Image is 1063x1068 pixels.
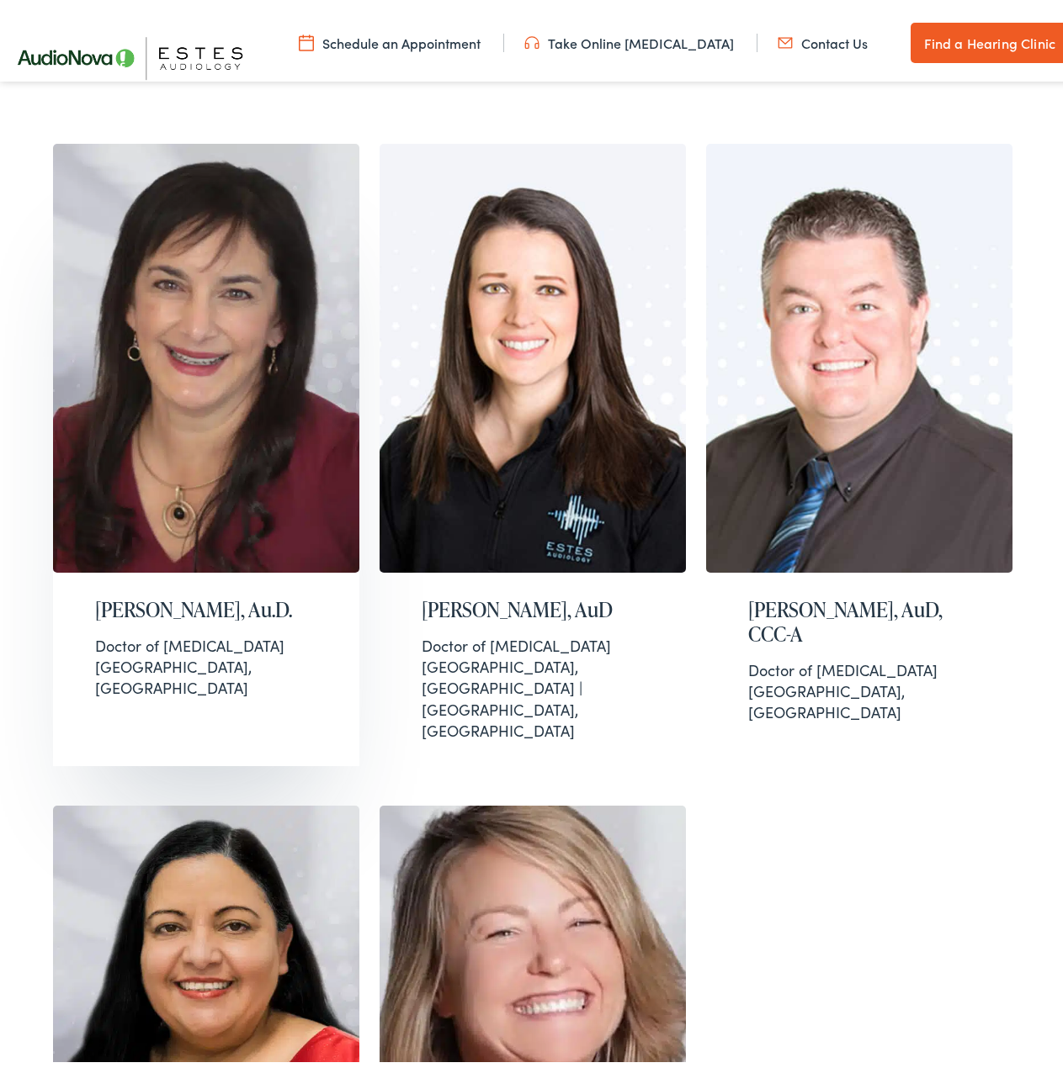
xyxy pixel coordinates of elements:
a: Contact Us [778,28,868,46]
h2: [PERSON_NAME], AuD, CCC-A [748,592,970,641]
a: Take Online [MEDICAL_DATA] [524,28,734,46]
img: utility icon [778,28,793,46]
h2: [PERSON_NAME], AuD [422,592,644,616]
a: Schedule an Appointment [299,28,481,46]
img: utility icon [299,28,314,46]
a: [PERSON_NAME], AuD Doctor of [MEDICAL_DATA][GEOGRAPHIC_DATA], [GEOGRAPHIC_DATA] | [GEOGRAPHIC_DAT... [380,138,686,760]
a: [PERSON_NAME], AuD, CCC-A Doctor of [MEDICAL_DATA][GEOGRAPHIC_DATA], [GEOGRAPHIC_DATA] [706,138,1013,760]
div: Doctor of [MEDICAL_DATA] [748,653,970,674]
img: utility icon [524,28,539,46]
div: Doctor of [MEDICAL_DATA] [422,629,644,650]
div: [GEOGRAPHIC_DATA], [GEOGRAPHIC_DATA] [95,629,317,693]
h2: [PERSON_NAME], Au.D. [95,592,317,616]
div: [GEOGRAPHIC_DATA], [GEOGRAPHIC_DATA] [748,653,970,717]
div: Doctor of [MEDICAL_DATA] [95,629,317,650]
a: [PERSON_NAME], Au.D. Doctor of [MEDICAL_DATA][GEOGRAPHIC_DATA], [GEOGRAPHIC_DATA] [53,138,359,760]
div: [GEOGRAPHIC_DATA], [GEOGRAPHIC_DATA] | [GEOGRAPHIC_DATA], [GEOGRAPHIC_DATA] [422,629,644,735]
